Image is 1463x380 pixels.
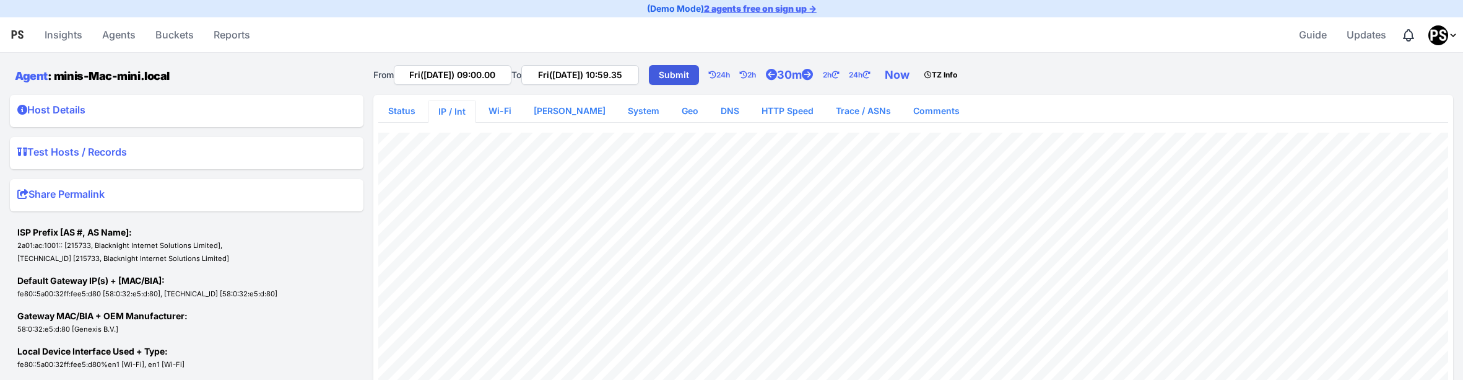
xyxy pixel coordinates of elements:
[17,346,168,356] strong: Local Device Interface Used + Type:
[40,20,87,50] a: Insights
[849,63,880,87] a: 24h
[1428,25,1458,45] div: Profile Menu
[649,65,699,85] a: Submit
[97,20,141,50] a: Agents
[378,100,425,122] a: Status
[15,68,177,84] h1: : minis-Mac-mini.local
[511,69,521,81] label: To
[880,63,919,87] a: Now
[672,100,708,122] a: Geo
[766,63,823,87] a: 30m
[823,63,849,87] a: 2h
[524,100,615,122] a: [PERSON_NAME]
[752,100,823,122] a: HTTP Speed
[1294,20,1332,50] a: Guide
[709,63,740,87] a: 24h
[17,360,185,369] small: fe80::5a00:32ff:fee5:d80%en1 [Wi-Fi], en1 [Wi-Fi]
[17,227,132,237] strong: ISP Prefix [AS #, AS Name]:
[17,275,165,286] strong: Default Gateway IP(s) + [MAC/BIA]:
[1401,28,1416,43] div: Notifications
[17,144,356,164] summary: Test Hosts / Records
[647,2,817,15] p: (Demo Mode)
[1342,20,1391,50] a: Updates
[17,289,277,298] small: fe80::5a00:32ff:fee5:d80 [58:0:32:e5:d:80], [TECHNICAL_ID] [58:0:32:e5:d:80]
[1299,22,1327,47] span: Guide
[618,100,669,122] a: System
[428,100,475,123] a: IP / Int
[17,325,118,334] small: 58:0:32:e5:d:80 [Genexis B.V.]
[1428,25,1448,45] img: Pansift Demo Account
[711,100,749,122] a: DNS
[704,3,817,14] a: 2 agents free on sign up →
[15,69,48,82] a: Agent
[17,102,356,122] summary: Host Details
[903,100,970,122] a: Comments
[209,20,255,50] a: Reports
[17,311,188,321] strong: Gateway MAC/BIA + OEM Manufacturer:
[150,20,199,50] a: Buckets
[740,63,766,87] a: 2h
[479,100,521,122] a: Wi-Fi
[924,70,957,79] strong: TZ Info
[17,241,229,263] small: 2a01:ac:1001:: [215733, Blacknight Internet Solutions Limited], [TECHNICAL_ID] [215733, Blacknigh...
[1347,22,1386,47] span: Updates
[826,100,901,122] a: Trace / ASNs
[17,187,356,206] summary: Share Permalink
[373,69,394,81] label: From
